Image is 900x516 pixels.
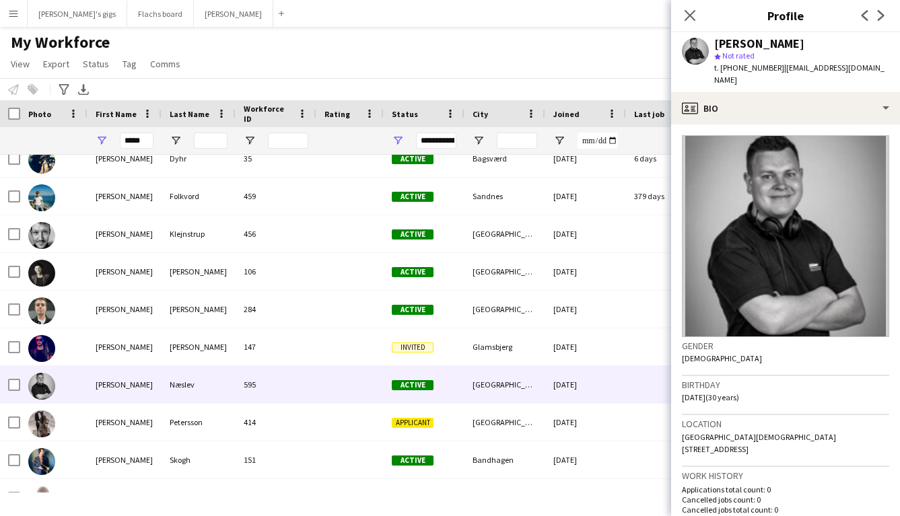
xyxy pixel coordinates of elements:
span: Last job [634,109,664,119]
button: Flachs board [127,1,194,27]
button: Open Filter Menu [170,135,182,147]
img: Simon Klejnstrup [28,222,55,249]
div: [GEOGRAPHIC_DATA] [464,479,545,516]
div: 595 [236,366,316,403]
span: [DATE] (30 years) [682,392,739,402]
h3: Birthday [682,379,889,391]
div: 687 days [626,479,707,516]
span: Joined [553,109,580,119]
div: [PERSON_NAME] [88,215,162,252]
div: [PERSON_NAME] [88,253,162,290]
a: Comms [145,55,186,73]
span: t. [PHONE_NUMBER] [714,63,784,73]
div: Bio [671,92,900,124]
button: [PERSON_NAME] [194,1,273,27]
div: [PERSON_NAME] [88,140,162,177]
div: Folkvord [162,178,236,215]
div: Skogh [162,441,236,478]
div: [PERSON_NAME] [162,328,236,365]
div: 106 [236,253,316,290]
div: Næslev [162,366,236,403]
img: Simon Dyhr [28,147,55,174]
span: View [11,58,30,70]
img: Simon Krebs [28,260,55,287]
a: View [5,55,35,73]
div: [DATE] [545,178,626,215]
span: Active [392,154,434,164]
div: [GEOGRAPHIC_DATA] [464,366,545,403]
div: [DATE] [545,366,626,403]
div: [DATE] [545,404,626,441]
span: Active [392,455,434,466]
div: Sandnes [464,178,545,215]
h3: Profile [671,7,900,24]
div: [GEOGRAPHIC_DATA] [464,215,545,252]
div: [PERSON_NAME] [88,366,162,403]
div: Petersson [162,404,236,441]
div: [GEOGRAPHIC_DATA] [464,253,545,290]
div: Glamsbjerg [464,328,545,365]
div: 6 days [626,140,707,177]
span: Comms [150,58,180,70]
button: Open Filter Menu [96,135,108,147]
img: Simon Nielsen [28,335,55,362]
span: Not rated [722,50,755,61]
div: [DATE] [545,140,626,177]
input: Joined Filter Input [578,133,618,149]
span: Export [43,58,69,70]
div: 313 [236,479,316,516]
div: [DATE] [545,291,626,328]
h3: Work history [682,470,889,482]
div: 459 [236,178,316,215]
h3: Gender [682,340,889,352]
span: Invited [392,342,434,353]
input: First Name Filter Input [120,133,153,149]
button: Open Filter Menu [392,135,404,147]
span: Workforce ID [244,104,292,124]
div: [DATE] [545,253,626,290]
div: [PERSON_NAME] [88,404,162,441]
img: Simon Folkvord [28,184,55,211]
span: | [EMAIL_ADDRESS][DOMAIN_NAME] [714,63,885,85]
span: Status [392,109,418,119]
span: Status [83,58,109,70]
span: Active [392,229,434,239]
p: Applications total count: 0 [682,484,889,494]
img: Crew avatar or photo [682,135,889,337]
div: 414 [236,404,316,441]
div: Bagsværd [464,140,545,177]
div: [PERSON_NAME] [162,253,236,290]
app-action-btn: Export XLSX [75,81,92,98]
div: [PERSON_NAME] [88,178,162,215]
div: 284 [236,291,316,328]
h3: Location [682,418,889,430]
img: Simon Petersson [28,410,55,437]
div: [GEOGRAPHIC_DATA] [464,404,545,441]
span: Active [392,305,434,315]
p: Cancelled jobs count: 0 [682,494,889,505]
div: Klejnstrup [162,215,236,252]
button: Open Filter Menu [244,135,256,147]
div: 151 [236,441,316,478]
div: [DATE] [545,328,626,365]
div: 147 [236,328,316,365]
input: Last Name Filter Input [194,133,228,149]
div: 35 [236,140,316,177]
span: My Workforce [11,32,110,52]
span: [DEMOGRAPHIC_DATA] [682,353,762,363]
div: [DATE] [545,215,626,252]
span: Active [392,267,434,277]
button: Open Filter Menu [473,135,485,147]
div: 379 days [626,178,707,215]
div: Sumal [162,479,236,516]
span: Last Name [170,109,209,119]
div: [GEOGRAPHIC_DATA] [464,291,545,328]
div: Bandhagen [464,441,545,478]
span: City [473,109,488,119]
div: [PERSON_NAME] [88,479,162,516]
img: Simon Skogh [28,448,55,475]
span: Photo [28,109,51,119]
span: [GEOGRAPHIC_DATA][DEMOGRAPHIC_DATA][STREET_ADDRESS] [682,432,836,454]
img: Simon Löfstedt [28,297,55,324]
app-action-btn: Advanced filters [56,81,72,98]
